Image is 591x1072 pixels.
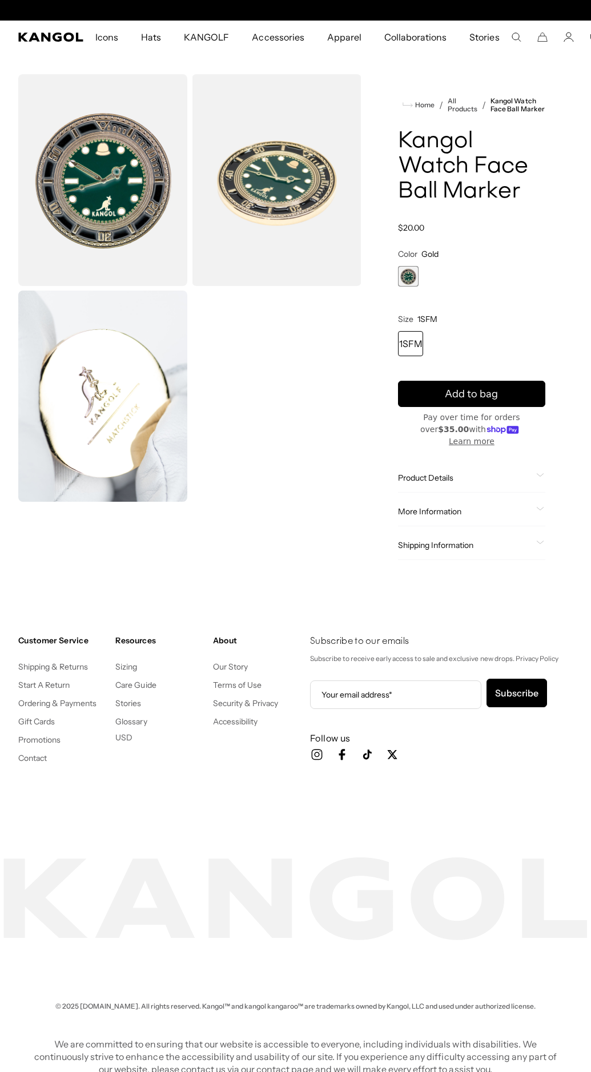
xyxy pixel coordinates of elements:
[213,635,301,646] h4: About
[310,652,573,665] p: Subscribe to receive early access to sale and exclusive new drops. Privacy Policy
[178,6,413,15] div: 1 of 2
[178,6,413,15] slideshow-component: Announcement bar
[435,98,443,112] li: /
[448,97,477,113] a: All Products
[421,249,439,259] span: Gold
[316,21,373,54] a: Apparel
[398,331,423,356] div: 1SFM
[18,662,89,672] a: Shipping & Returns
[310,732,573,744] h3: Follow us
[18,698,97,708] a: Ordering & Payments
[511,32,521,42] summary: Search here
[491,97,545,113] a: Kangol Watch Face Ball Marker
[184,21,229,54] span: KANGOLF
[213,662,248,672] a: Our Story
[18,291,187,502] img: color-gold
[178,6,413,15] div: Announcement
[373,21,458,54] a: Collaborations
[398,266,419,287] label: Gold
[18,74,187,286] img: color-gold
[445,386,498,402] span: Add to bag
[252,21,304,54] span: Accessories
[18,33,84,42] a: Kangol
[18,74,361,502] product-gallery: Gallery Viewer
[413,101,435,109] span: Home
[213,680,262,690] a: Terms of Use
[537,32,548,42] button: Cart
[18,680,70,690] a: Start A Return
[403,100,435,110] a: Home
[398,506,532,517] span: More Information
[458,21,510,54] a: Stories
[84,21,130,54] a: Icons
[398,540,532,550] span: Shipping Information
[469,21,499,54] span: Stories
[398,97,545,113] nav: breadcrumbs
[487,679,547,707] button: Subscribe
[115,680,156,690] a: Care Guide
[327,21,361,54] span: Apparel
[115,662,137,672] a: Sizing
[141,21,161,54] span: Hats
[398,473,532,483] span: Product Details
[398,249,417,259] span: Color
[95,21,118,54] span: Icons
[477,98,486,112] li: /
[213,698,279,708] a: Security & Privacy
[398,129,545,204] h1: Kangol Watch Face Ball Marker
[172,21,240,54] a: KANGOLF
[398,266,419,287] div: 1 of 1
[115,732,132,743] button: USD
[417,314,437,324] span: 1SFM
[384,21,447,54] span: Collaborations
[18,735,61,745] a: Promotions
[18,753,47,763] a: Contact
[115,698,141,708] a: Stories
[18,635,106,646] h4: Customer Service
[192,74,361,286] img: color-gold
[130,21,172,54] a: Hats
[115,635,203,646] h4: Resources
[115,716,147,727] a: Glossary
[398,223,424,233] span: $20.00
[18,716,55,727] a: Gift Cards
[310,635,573,648] h4: Subscribe to our emails
[240,21,315,54] a: Accessories
[564,32,574,42] a: Account
[213,716,258,727] a: Accessibility
[398,314,413,324] span: Size
[398,381,545,407] button: Add to bag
